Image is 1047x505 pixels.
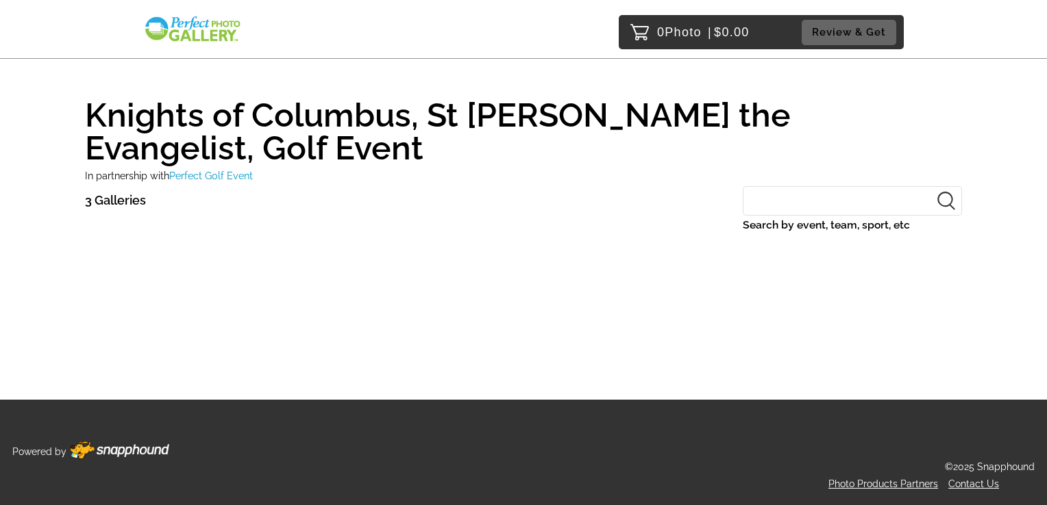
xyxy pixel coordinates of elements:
a: Review & Get [802,20,900,45]
span: Photo [665,21,702,43]
p: ©2025 Snapphound [945,458,1035,476]
p: 0 $0.00 [657,21,750,43]
a: Contact Us [948,478,999,489]
img: Snapphound Logo [143,15,242,43]
small: In partnership with [85,170,253,181]
p: 3 Galleries [85,190,146,211]
p: Powered by [12,443,66,461]
a: Photo Products Partners [828,478,938,489]
img: Footer [70,441,169,459]
span: | [708,25,712,39]
h1: Knights of Columbus, St [PERSON_NAME] the Evangelist, Golf Event [85,86,962,164]
label: Search by event, team, sport, etc [743,216,962,235]
span: Perfect Golf Event [169,170,253,181]
button: Review & Get [802,20,896,45]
